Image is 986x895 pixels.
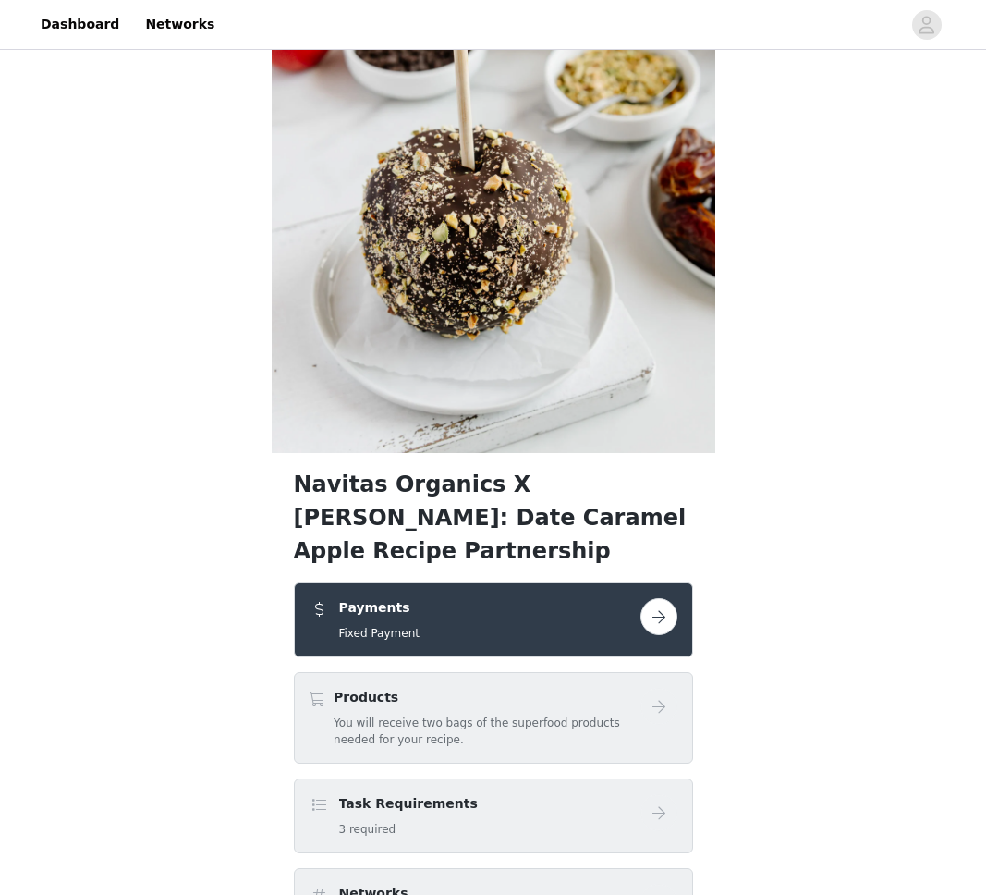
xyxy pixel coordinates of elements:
[339,794,478,814] h4: Task Requirements
[334,715,639,748] h5: You will receive two bags of the superfood products needed for your recipe.
[134,4,225,45] a: Networks
[294,582,693,657] div: Payments
[339,625,420,642] h5: Fixed Payment
[294,779,693,853] div: Task Requirements
[294,672,693,764] div: Products
[339,598,420,618] h4: Payments
[294,468,693,568] h1: Navitas Organics X [PERSON_NAME]: Date Caramel Apple Recipe Partnership
[334,688,639,707] h4: Products
[918,10,935,40] div: avatar
[30,4,130,45] a: Dashboard
[339,821,478,838] h5: 3 required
